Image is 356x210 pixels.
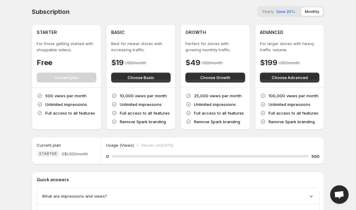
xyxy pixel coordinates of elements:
[127,74,154,81] span: Choose Basic
[45,93,87,99] p: 500 views per month
[276,9,295,14] span: Save 20%
[185,58,200,68] h4: $49
[136,142,139,148] p: •
[120,110,170,116] p: Full access to all features
[200,74,230,81] span: Choose Growth
[37,142,61,148] h5: Current plan
[120,119,166,125] p: Remove Spark branding
[269,119,315,125] p: Remove Spark branding
[106,153,109,159] h5: 0
[311,153,319,159] h5: 500
[262,9,274,14] span: Yearly
[141,142,173,148] p: Resets on [DATE]
[32,8,70,15] h4: Subscription
[37,29,57,36] h4: STARTER
[269,93,318,99] p: 100,000 views per month
[330,185,349,204] a: Open chat
[106,142,134,148] p: Usage (Views)
[201,60,223,66] p: USD/month
[120,101,162,107] p: Unlimited impressions
[260,58,277,68] h4: $199
[125,60,146,66] p: USD/month
[260,29,283,36] h4: ADVANCED
[260,40,320,53] p: For larger stores with heavy traffic volume.
[37,177,319,183] p: Quick answers
[279,60,300,66] p: USD/month
[269,110,318,116] p: Full access to all features
[111,58,124,68] h4: $19
[62,151,88,157] span: 0$ USD/month
[120,93,167,99] p: 10,000 views per month
[194,93,242,99] p: 25,000 views per month
[301,7,323,16] button: Monthly
[111,40,171,53] p: Best for newer stores with increasing traffic.
[37,40,96,53] p: For those getting started with shoppable videos.
[185,40,245,53] p: Perfect for stores with growing monthly traffic.
[111,29,125,36] h4: BASIC
[194,110,244,116] p: Full access to all features
[185,73,245,82] button: Choose Growth
[45,101,87,107] p: Unlimited impressions
[185,29,206,36] h4: GROWTH
[111,73,171,82] button: Choose Basic
[260,73,320,82] button: Choose Advanced
[194,101,236,107] p: Unlimited impressions
[42,193,107,199] span: What are impressions and views?
[194,119,240,125] p: Remove Spark branding
[258,7,299,16] button: YearlySave 20%
[269,101,310,107] p: Unlimited impressions
[37,58,52,68] h4: Free
[39,151,57,156] span: STARTER
[45,110,95,116] p: Full access to all features
[272,74,308,81] span: Choose Advanced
